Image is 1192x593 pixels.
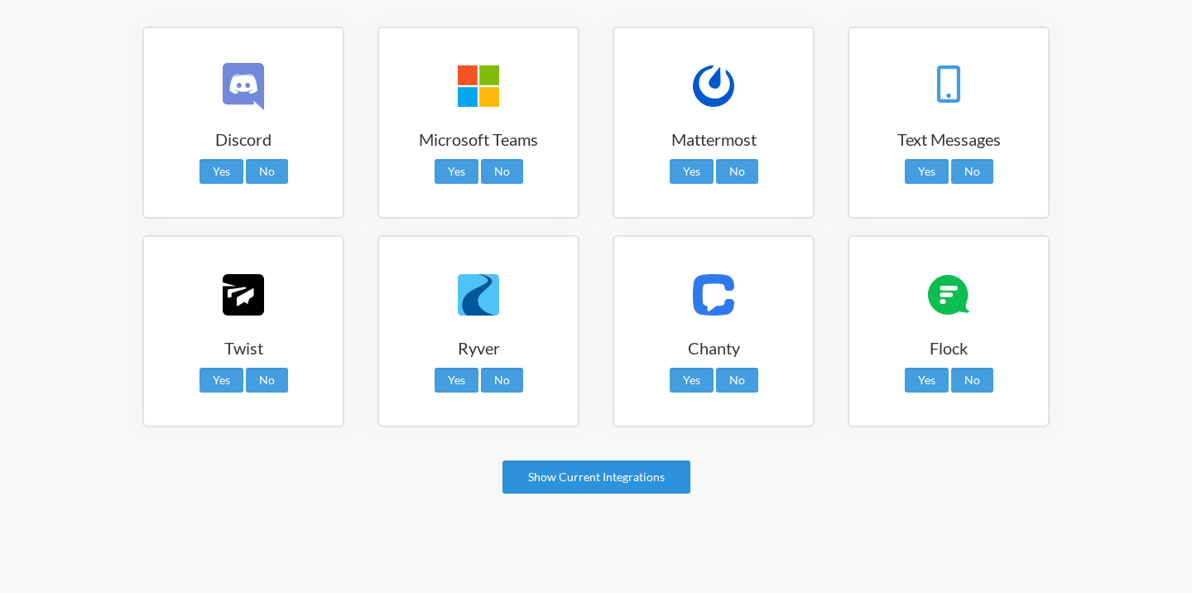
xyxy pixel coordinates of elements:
[849,336,1048,359] h3: Flock
[435,159,478,184] a: Yes
[199,368,243,393] a: Yes
[614,336,813,359] h3: Chanty
[246,159,288,184] a: No
[144,336,343,359] h3: Twist
[379,336,578,359] h3: Ryver
[144,128,343,151] h3: Discord
[951,159,993,184] a: No
[246,368,288,393] a: No
[435,368,478,393] a: Yes
[614,128,813,151] h3: Mattermost
[716,159,758,184] a: No
[849,128,1048,151] h3: Text Messages
[199,159,243,184] a: Yes
[905,159,949,184] a: Yes
[670,368,714,393] a: Yes
[716,368,758,393] a: No
[481,368,523,393] a: No
[905,368,949,393] a: Yes
[379,128,578,151] h3: Microsoft Teams
[951,368,993,393] a: No
[502,460,690,494] a: Show Current Integrations
[670,159,714,184] a: Yes
[481,159,523,184] a: No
